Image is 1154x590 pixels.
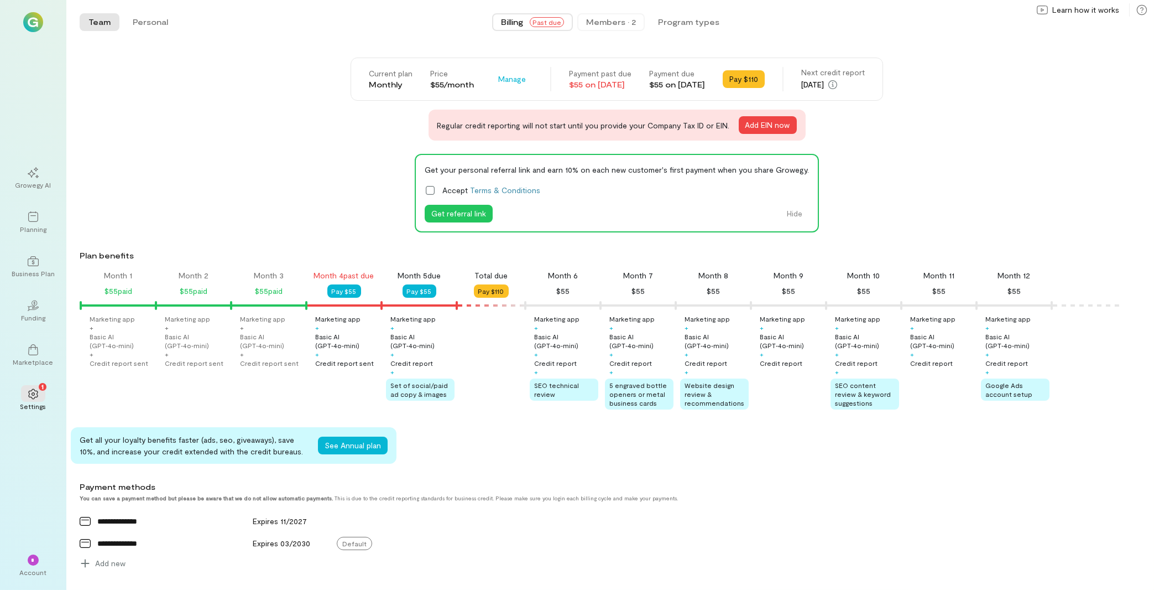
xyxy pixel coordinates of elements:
span: Website design review & recommendations [685,381,744,407]
div: Credit report [835,359,878,368]
div: Basic AI (GPT‑4o‑mini) [609,332,673,350]
div: *Account [13,546,53,586]
div: $55/month [430,79,474,90]
div: + [835,368,839,376]
div: Marketing app [90,314,135,323]
div: Marketing app [985,314,1031,323]
span: Google Ads account setup [985,381,1032,398]
button: Hide [780,205,809,222]
span: Learn how it works [1052,4,1119,15]
div: Basic AI (GPT‑4o‑mini) [240,332,304,350]
div: Month 8 [698,270,728,281]
div: + [315,350,319,359]
div: Price [430,68,474,79]
div: Basic AI (GPT‑4o‑mini) [165,332,229,350]
button: Team [80,13,119,31]
div: [DATE] [801,78,865,91]
div: Basic AI (GPT‑4o‑mini) [910,332,974,350]
span: Manage [498,74,526,85]
div: Plan benefits [80,250,1150,261]
a: Marketplace [13,335,53,375]
div: + [534,350,538,359]
div: + [910,350,914,359]
div: Get your personal referral link and earn 10% on each new customer's first payment when you share ... [425,164,809,175]
button: Pay $110 [723,70,765,88]
div: + [609,350,613,359]
div: + [165,323,169,332]
div: $55 [707,284,720,298]
div: Basic AI (GPT‑4o‑mini) [534,332,598,350]
div: + [165,350,169,359]
div: Marketing app [835,314,880,323]
button: Program types [649,13,728,31]
div: Payment methods [80,482,1042,493]
span: SEO technical review [534,381,579,398]
div: This is due to the credit reporting standards for business credit. Please make sure you login eac... [80,495,1042,501]
div: + [835,350,839,359]
div: Credit report sent [315,359,374,368]
div: + [685,350,688,359]
div: Credit report [760,359,802,368]
div: Month 3 [254,270,284,281]
div: + [685,323,688,332]
button: Pay $55 [403,284,436,298]
div: Month 12 [998,270,1031,281]
div: Month 9 [774,270,803,281]
div: Basic AI (GPT‑4o‑mini) [390,332,455,350]
div: + [609,323,613,332]
strong: You can save a payment method but please be aware that we do not allow automatic payments. [80,495,333,501]
div: Basic AI (GPT‑4o‑mini) [985,332,1049,350]
div: Credit report [390,359,433,368]
div: Regular credit reporting will not start until you provide your Company Tax ID or EIN. [429,110,806,141]
div: + [609,368,613,376]
div: Marketing app [609,314,655,323]
div: Members · 2 [586,17,636,28]
div: + [910,323,914,332]
div: $55 on [DATE] [649,79,705,90]
div: + [835,323,839,332]
button: BillingPast due [492,13,573,31]
div: $55 [932,284,946,298]
div: $55 [1007,284,1021,298]
div: + [90,323,93,332]
div: + [240,323,244,332]
span: SEO content review & keyword suggestions [835,381,891,407]
div: Credit report sent [240,359,299,368]
div: + [534,368,538,376]
span: Expires 11/2027 [253,516,307,526]
div: Funding [21,313,45,322]
div: Marketing app [910,314,955,323]
div: Account [20,568,47,577]
div: Basic AI (GPT‑4o‑mini) [90,332,154,350]
div: Payment past due [569,68,631,79]
div: Get all your loyalty benefits faster (ads, seo, giveaways), save 10%, and increase your credit ex... [80,434,309,457]
div: Credit report [910,359,953,368]
div: + [390,368,394,376]
div: Month 7 [623,270,653,281]
div: Marketing app [315,314,361,323]
a: Settings [13,380,53,420]
button: Personal [124,13,177,31]
span: Expires 03/2030 [253,539,310,548]
div: + [985,350,989,359]
div: + [240,350,244,359]
div: + [985,368,989,376]
div: $55 [556,284,570,298]
div: $55 on [DATE] [569,79,631,90]
div: Basic AI (GPT‑4o‑mini) [835,332,899,350]
span: Past due [530,17,564,27]
div: Marketing app [165,314,210,323]
button: Members · 2 [577,13,645,31]
div: Marketing app [240,314,285,323]
div: Month 11 [923,270,954,281]
span: 5 engraved bottle openers or metal business cards [609,381,667,407]
div: Monthly [369,79,412,90]
a: Planning [13,203,53,242]
div: $55 paid [180,284,207,298]
div: $55 paid [105,284,132,298]
span: Accept [442,184,540,196]
a: Funding [13,291,53,331]
div: + [985,323,989,332]
div: Marketing app [760,314,805,323]
div: $55 [857,284,870,298]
